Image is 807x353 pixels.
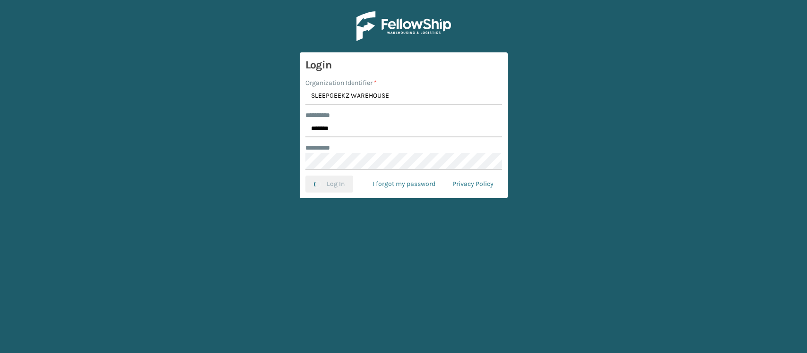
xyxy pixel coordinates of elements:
a: Privacy Policy [444,176,502,193]
img: Logo [356,11,451,41]
button: Log In [305,176,353,193]
a: I forgot my password [364,176,444,193]
label: Organization Identifier [305,78,377,88]
h3: Login [305,58,502,72]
